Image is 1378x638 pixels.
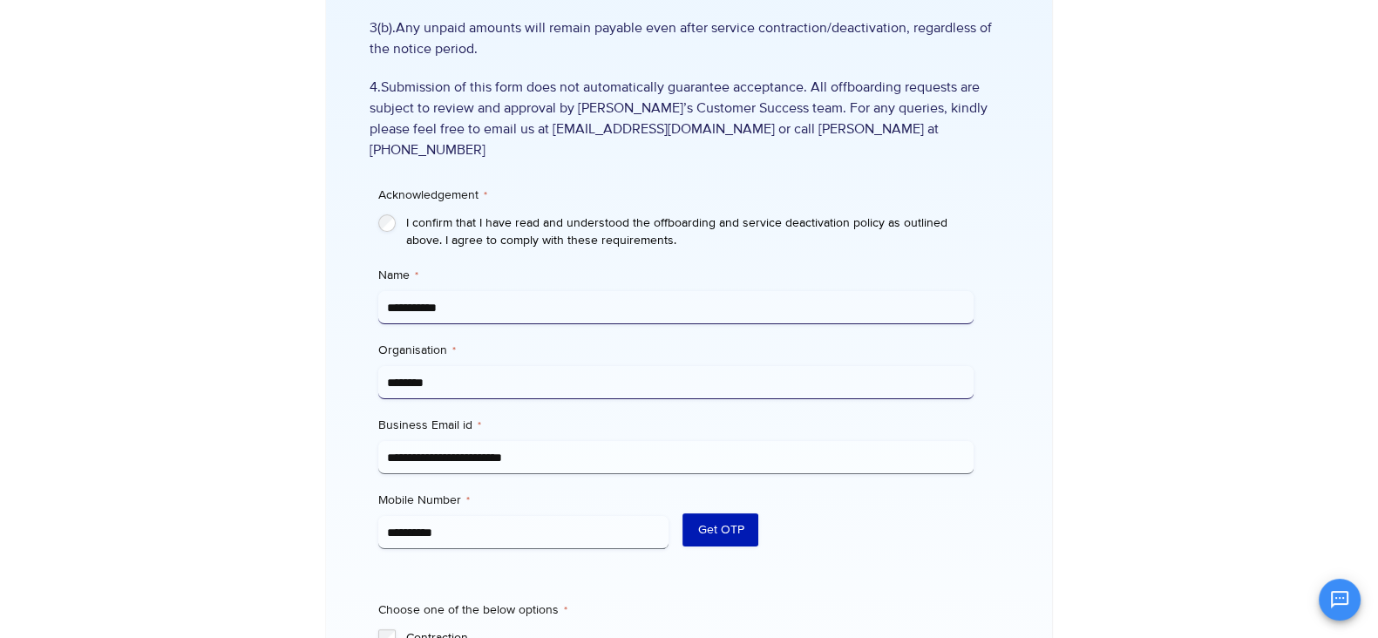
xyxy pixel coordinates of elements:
[378,601,567,619] legend: Choose one of the below options
[378,417,974,434] label: Business Email id
[378,492,669,509] label: Mobile Number
[378,187,487,204] legend: Acknowledgement
[370,77,1008,160] span: 4.Submission of this form does not automatically guarantee acceptance. All offboarding requests a...
[682,513,758,546] button: Get OTP
[378,267,974,284] label: Name
[378,342,974,359] label: Organisation
[406,214,974,249] label: I confirm that I have read and understood the offboarding and service deactivation policy as outl...
[1319,579,1361,621] button: Open chat
[370,17,1008,59] span: 3(b).Any unpaid amounts will remain payable even after service contraction/deactivation, regardle...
